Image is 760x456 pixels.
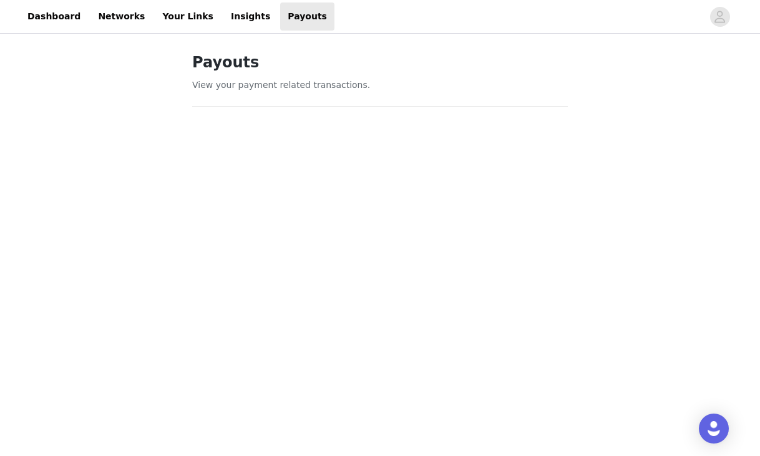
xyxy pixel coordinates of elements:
[714,7,726,27] div: avatar
[192,51,568,74] h1: Payouts
[223,2,278,31] a: Insights
[90,2,152,31] a: Networks
[280,2,334,31] a: Payouts
[192,79,568,92] p: View your payment related transactions.
[20,2,88,31] a: Dashboard
[699,414,729,444] div: Open Intercom Messenger
[155,2,221,31] a: Your Links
